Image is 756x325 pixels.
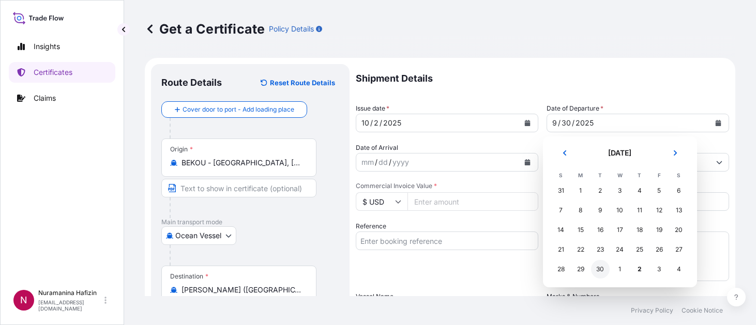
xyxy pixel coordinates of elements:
div: Monday, September 8, 2025 [571,201,590,220]
div: year, [391,156,410,168]
button: Reset Route Details [255,74,339,91]
p: Insights [34,41,60,52]
div: day, [561,117,572,129]
div: Thursday, September 11, 2025 [630,201,649,220]
p: Route Details [161,76,222,89]
div: Saturday, September 20, 2025 [670,221,688,239]
p: Policy Details [269,24,314,34]
div: / [370,117,373,129]
div: day, [377,156,389,168]
th: F [649,169,669,181]
button: Select transport [161,226,236,245]
div: Tuesday, September 23, 2025 [591,240,610,259]
button: Calendar [519,115,536,131]
div: Sunday, September 21, 2025 [552,240,570,259]
div: Thursday, September 25, 2025 [630,240,649,259]
div: Friday, September 12, 2025 [650,201,669,220]
span: Ocean Vessel [175,230,221,241]
div: Friday, September 26, 2025 [650,240,669,259]
div: / [389,156,391,168]
div: month, [551,117,558,129]
span: N [20,295,27,305]
label: Marks & Numbers [547,291,599,302]
div: day, [373,117,380,129]
div: Saturday, October 4, 2025 [670,260,688,278]
div: Sunday, September 14, 2025 [552,221,570,239]
span: Date of Arrival [356,143,398,153]
a: Certificates [9,62,115,83]
div: Friday, September 19, 2025 [650,221,669,239]
th: T [630,169,649,181]
span: Commercial Invoice Value [356,182,538,190]
div: month, [360,156,375,168]
a: Insights [9,36,115,57]
button: Show suggestions [710,153,729,172]
p: Shipment Details [356,64,729,93]
div: / [558,117,561,129]
p: Get a Certificate [145,21,265,37]
div: September 2025 [551,145,689,279]
div: Tuesday, September 16, 2025 [591,221,610,239]
p: Reset Route Details [270,78,335,88]
div: Saturday, September 27, 2025 [670,240,688,259]
span: Date of Departure [547,103,603,114]
div: Monday, September 1, 2025 [571,181,590,200]
div: / [375,156,377,168]
div: Monday, September 15, 2025 [571,221,590,239]
table: September 2025 [551,169,689,279]
div: Saturday, September 13, 2025 [670,201,688,220]
th: S [669,169,689,181]
label: Vessel Name [356,291,394,302]
div: Wednesday, September 17, 2025 [611,221,629,239]
button: Previous [553,145,576,161]
div: Sunday, September 7, 2025 [552,201,570,220]
a: Claims [9,88,115,109]
div: Monday, September 22, 2025 [571,240,590,259]
div: Friday, September 5, 2025 [650,181,669,200]
h2: [DATE] [582,148,658,158]
p: [EMAIL_ADDRESS][DOMAIN_NAME] [38,299,102,312]
div: / [380,117,382,129]
div: year, [382,117,402,129]
div: Tuesday, September 30, 2025 selected [591,260,610,278]
p: Main transport mode [161,218,339,226]
p: Certificates [34,67,72,78]
th: M [571,169,591,181]
span: Cover door to port - Add loading place [183,104,294,115]
input: Origin [182,158,304,168]
div: month, [360,117,370,129]
div: Today, Thursday, October 2, 2025 [630,260,649,278]
label: Reference [356,221,386,231]
div: Saturday, September 6, 2025 [670,181,688,200]
th: S [551,169,571,181]
input: Text to appear on certificate [161,179,316,197]
div: Tuesday, September 2, 2025 [591,181,610,200]
div: Thursday, September 18, 2025 [630,221,649,239]
th: T [591,169,610,181]
button: Cover door to port - Add loading place [161,101,307,118]
div: Friday, October 3, 2025 [650,260,669,278]
th: W [610,169,630,181]
button: Next [664,145,687,161]
p: Nuramanina Hafizin [38,289,102,297]
span: Issue date [356,103,389,114]
div: year, [574,117,595,129]
div: Wednesday, September 3, 2025 [611,181,629,200]
div: Destination [170,272,208,281]
input: Enter booking reference [356,231,538,250]
div: Sunday, August 31, 2025 [552,181,570,200]
div: Monday, September 29, 2025 [571,260,590,278]
button: Calendar [519,154,536,171]
div: Sunday, September 28, 2025 [552,260,570,278]
p: Claims [34,93,56,103]
div: / [572,117,574,129]
input: Destination [182,285,304,295]
div: Wednesday, September 10, 2025 [611,201,629,220]
p: Privacy Policy [631,306,673,315]
div: Thursday, September 4, 2025 [630,181,649,200]
div: Origin [170,145,193,153]
div: Wednesday, September 24, 2025 [611,240,629,259]
a: Cookie Notice [682,306,723,315]
input: Enter amount [407,192,538,211]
